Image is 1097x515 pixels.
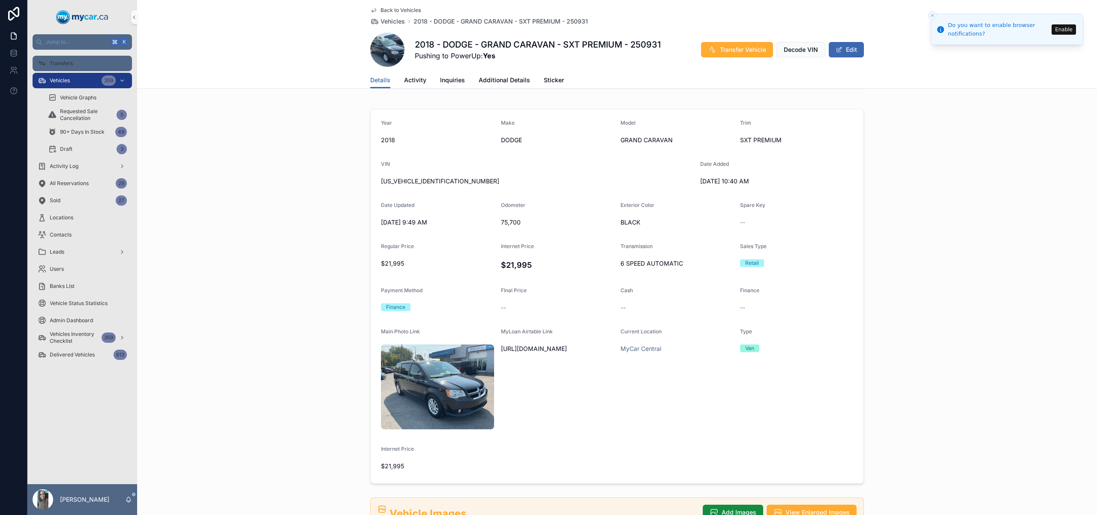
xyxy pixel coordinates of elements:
[33,159,132,174] a: Activity Log
[43,107,132,123] a: Requested Sale Cancellation5
[50,249,64,255] span: Leads
[60,129,105,135] span: 90+ Days In Stock
[116,195,127,206] div: 27
[620,287,633,293] span: Cash
[117,110,127,120] div: 5
[117,144,127,154] div: 3
[50,300,108,307] span: Vehicle Status Statistics
[620,344,661,353] a: MyCar Central
[501,243,534,249] span: Internet Price
[620,202,654,208] span: Exterior Color
[381,328,420,335] span: Main Photo Link
[740,136,853,144] span: SXT PREMIUM
[404,72,426,90] a: Activity
[381,17,405,26] span: Vehicles
[501,218,614,227] span: 75,700
[43,90,132,105] a: Vehicle Graphs
[381,177,693,186] span: [US_VEHICLE_IDENTIFICATION_NUMBER]
[620,259,733,268] span: 6 SPEED AUTOMATIC
[479,72,530,90] a: Additional Details
[46,39,107,45] span: Jump to...
[620,136,733,144] span: GRAND CARAVAN
[414,17,588,26] a: 2018 - DODGE - GRAND CARAVAN - SXT PREMIUM - 250931
[700,177,813,186] span: [DATE] 10:40 AM
[415,51,661,61] span: Pushing to PowerUp:
[33,227,132,243] a: Contacts
[740,202,765,208] span: Spare Key
[33,34,132,50] button: Jump to...K
[620,243,653,249] span: Transmission
[928,11,937,20] button: Close toast
[50,180,89,187] span: All Reservations
[102,75,116,86] div: 359
[33,210,132,225] a: Locations
[440,76,465,84] span: Inquiries
[116,178,127,189] div: 29
[60,495,109,504] p: [PERSON_NAME]
[740,328,752,335] span: Type
[381,218,494,227] span: [DATE] 9:49 AM
[33,244,132,260] a: Leads
[60,108,113,122] span: Requested Sale Cancellation
[33,347,132,362] a: Delivered Vehicles613
[33,176,132,191] a: All Reservations29
[381,462,494,470] span: $21,995
[404,76,426,84] span: Activity
[60,146,72,153] span: Draft
[620,303,626,312] span: --
[370,72,390,89] a: Details
[740,243,767,249] span: Sales Type
[1052,24,1076,35] button: Enable
[479,76,530,84] span: Additional Details
[102,332,116,343] div: 359
[386,303,405,311] div: Finance
[50,231,72,238] span: Contacts
[415,39,661,51] h1: 2018 - DODGE - GRAND CARAVAN - SXT PREMIUM - 250931
[381,161,390,167] span: VIN
[115,127,127,137] div: 49
[381,120,392,126] span: Year
[544,72,564,90] a: Sticker
[60,94,96,101] span: Vehicle Graphs
[33,261,132,277] a: Users
[740,120,751,126] span: Trim
[620,218,733,227] span: BLACK
[501,136,614,144] span: DODGE
[620,120,635,126] span: Model
[370,7,421,14] a: Back to Vehicles
[50,163,78,170] span: Activity Log
[33,56,132,71] a: Transfers
[381,344,494,429] img: uc
[43,141,132,157] a: Draft3
[50,317,93,324] span: Admin Dashboard
[50,266,64,272] span: Users
[121,39,128,45] span: K
[501,328,553,335] span: MyLoan Airtable Link
[745,259,759,267] div: Retail
[27,50,137,374] div: scrollable content
[381,136,494,144] span: 2018
[381,243,414,249] span: Regular Price
[501,303,506,312] span: --
[50,283,75,290] span: Banks List
[33,296,132,311] a: Vehicle Status Statistics
[370,17,405,26] a: Vehicles
[50,60,73,67] span: Transfers
[381,7,421,14] span: Back to Vehicles
[501,120,515,126] span: Make
[43,124,132,140] a: 90+ Days In Stock49
[33,330,132,345] a: Vehicles Inventory Checklist359
[483,51,495,60] strong: Yes
[370,76,390,84] span: Details
[501,202,525,208] span: Odometer
[740,303,745,312] span: --
[50,77,70,84] span: Vehicles
[50,351,95,358] span: Delivered Vehicles
[784,45,818,54] span: Decode VIN
[501,259,614,271] h4: $21,995
[620,328,662,335] span: Current Location
[829,42,864,57] button: Edit
[33,278,132,294] a: Banks List
[381,287,423,293] span: Payment Method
